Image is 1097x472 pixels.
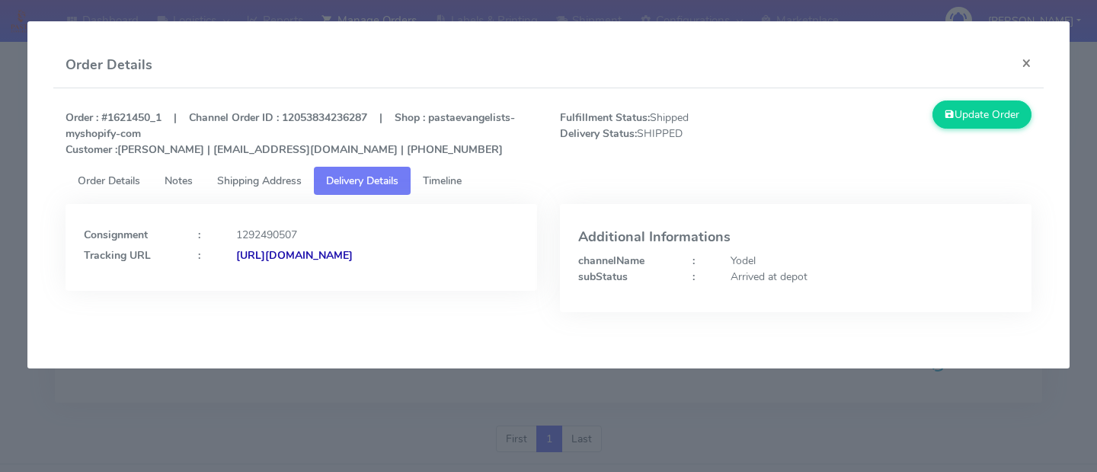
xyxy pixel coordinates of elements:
strong: [URL][DOMAIN_NAME] [236,248,353,263]
span: Shipped SHIPPED [548,110,795,158]
span: Timeline [423,174,462,188]
strong: Customer : [66,142,117,157]
button: Close [1009,43,1044,83]
strong: : [692,254,695,268]
strong: Delivery Status: [560,126,637,141]
strong: Tracking URL [84,248,151,263]
span: Delivery Details [326,174,398,188]
strong: Order : #1621450_1 | Channel Order ID : 12053834236287 | Shop : pastaevangelists-myshopify-com [P... [66,110,515,157]
div: 1292490507 [225,227,530,243]
strong: : [198,228,200,242]
span: Notes [165,174,193,188]
strong: Fulfillment Status: [560,110,650,125]
div: Arrived at depot [719,269,1025,285]
button: Update Order [932,100,1031,129]
strong: : [198,248,200,263]
strong: : [692,269,695,284]
strong: subStatus [578,269,628,284]
div: Yodel [719,253,1025,269]
span: Order Details [78,174,140,188]
strong: Consignment [84,228,148,242]
ul: Tabs [66,167,1031,195]
h4: Additional Informations [578,230,1013,245]
strong: channelName [578,254,644,268]
h4: Order Details [66,55,152,75]
span: Shipping Address [217,174,302,188]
